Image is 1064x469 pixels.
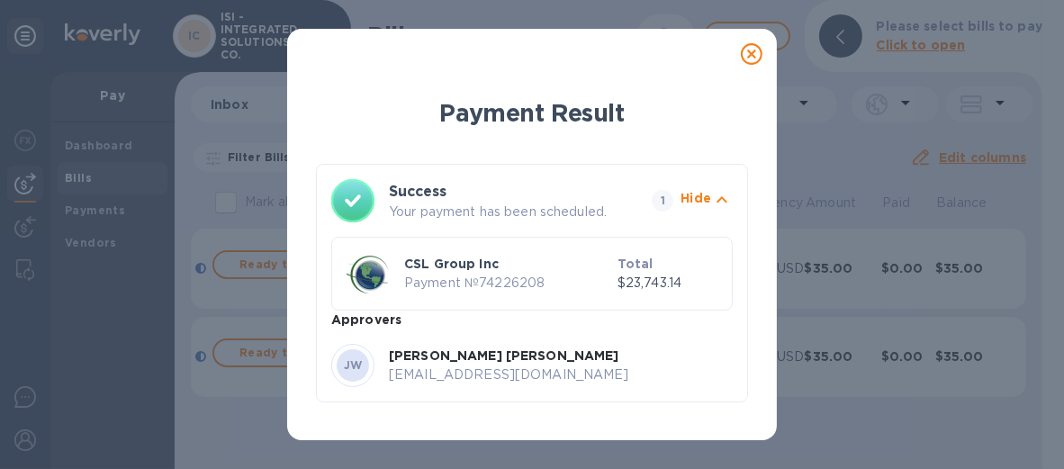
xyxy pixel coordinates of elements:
p: Your payment has been scheduled. [389,203,645,221]
p: Payment № 74226208 [404,274,610,293]
p: [EMAIL_ADDRESS][DOMAIN_NAME] [389,365,714,384]
p: CSL Group Inc [404,255,610,273]
p: $23,743.14 [618,274,717,293]
span: 1 [652,190,673,212]
b: [PERSON_NAME] [PERSON_NAME] [389,348,619,363]
h1: Payment Result [316,90,748,135]
b: Approvers [331,312,401,327]
p: Hide [681,189,711,207]
h3: Success [389,181,619,203]
b: Total [618,257,654,271]
b: JW [344,358,363,372]
button: Hide [681,189,733,213]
